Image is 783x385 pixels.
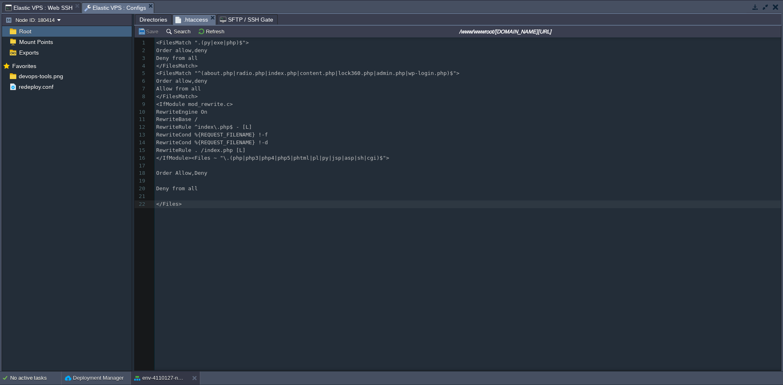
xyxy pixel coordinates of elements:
[135,55,147,62] div: 3
[220,15,273,24] span: SFTP / SSH Gate
[198,28,227,35] button: Refresh
[156,185,198,191] span: Deny from all
[175,15,208,25] span: .htaccess
[138,28,161,35] button: Save
[135,62,147,70] div: 4
[135,139,147,147] div: 14
[135,116,147,123] div: 11
[18,38,54,46] a: Mount Points
[156,139,268,145] span: RewriteCond %{REQUEST_FILENAME} !-d
[135,169,147,177] div: 18
[156,116,198,122] span: RewriteBase /
[135,93,147,101] div: 8
[156,201,182,207] span: </Files>
[10,372,61,385] div: No active tasks
[156,109,207,115] span: RewriteEngine On
[156,55,198,61] span: Deny from all
[5,16,57,24] button: Node ID: 180414
[18,49,40,56] a: Exports
[135,123,147,131] div: 12
[156,63,198,69] span: </FilesMatch>
[156,155,389,161] span: </IfModule><Files ~ "\.(php|php3|php4|php5|phtml|pl|py|jsp|asp|sh|cgi)$">
[5,3,73,13] span: Elastic VPS : Web SSH
[156,170,207,176] span: Order Allow,Deny
[17,73,64,80] a: devops-tools.png
[135,47,147,55] div: 2
[135,39,147,47] div: 1
[156,101,233,107] span: <IfModule mod_rewrite.c>
[135,108,147,116] div: 10
[166,28,193,35] button: Search
[156,86,201,92] span: Allow from all
[135,147,147,154] div: 15
[135,131,147,139] div: 13
[135,185,147,193] div: 20
[173,14,216,24] li: /www/wwwroot/expertcloudconsulting.com/writable/uploads/.htaccess
[65,374,124,382] button: Deployment Manager
[156,70,460,76] span: <FilesMatch "^(about.php|radio.php|index.php|content.php|lock360.php|admin.php|wp-login.php)$">
[156,47,207,53] span: Order allow,deny
[135,154,147,162] div: 16
[156,147,246,153] span: RewriteRule . /index.php [L]
[156,40,249,46] span: <FilesMatch ".(py|exe|php)$">
[18,28,33,35] a: Root
[11,63,38,69] a: Favorites
[17,83,55,90] a: redeploy.conf
[156,124,252,130] span: RewriteRule ^index\.php$ - [L]
[135,200,147,208] div: 22
[134,374,186,382] button: env-4110127-new expertcloudconsulting site
[135,77,147,85] div: 6
[135,177,147,185] div: 19
[139,15,167,24] span: Directories
[84,3,146,13] span: Elastic VPS : Configs
[156,93,198,99] span: </FilesMatch>
[156,78,207,84] span: Order allow,deny
[11,62,38,70] span: Favorites
[156,132,268,138] span: RewriteCond %{REQUEST_FILENAME} !-f
[135,101,147,108] div: 9
[135,162,147,170] div: 17
[135,85,147,93] div: 7
[135,70,147,77] div: 5
[135,193,147,200] div: 21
